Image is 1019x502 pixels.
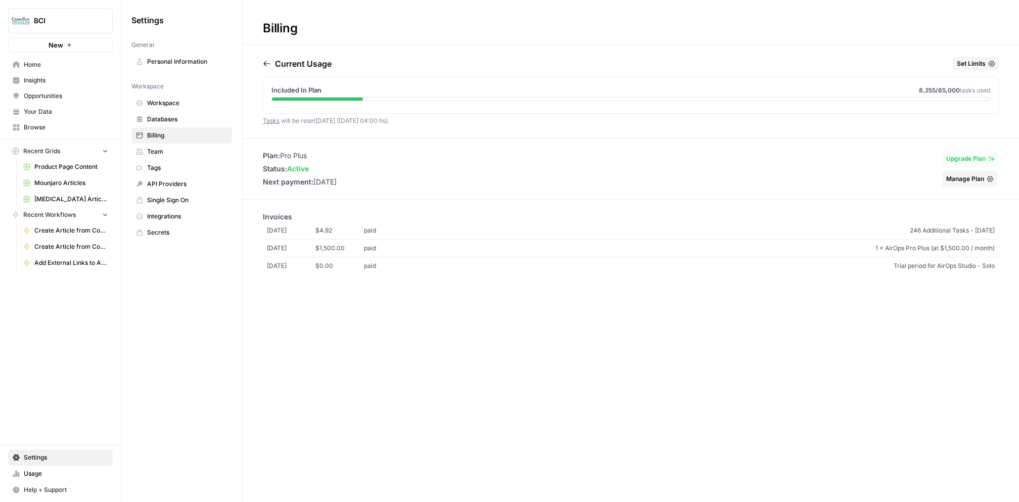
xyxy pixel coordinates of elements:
[131,208,232,224] a: Integrations
[131,40,154,50] span: General
[364,261,412,270] span: paid
[147,131,227,140] span: Billing
[8,144,113,159] button: Recent Grids
[315,244,364,253] span: $1,500.00
[942,151,999,167] button: Upgrade Plan
[24,469,108,478] span: Usage
[946,154,986,163] span: Upgrade Plan
[19,175,113,191] a: Mounjaro Articles
[131,144,232,160] a: Team
[957,59,986,68] span: Set Limits
[24,76,108,85] span: Insights
[412,226,995,235] span: 246 Additional Tasks - [DATE]
[8,482,113,498] button: Help + Support
[267,261,315,270] span: [DATE]
[8,449,113,466] a: Settings
[287,164,309,173] span: active
[131,192,232,208] a: Single Sign On
[263,117,389,124] span: will be reset [DATE] ([DATE] 04:00 hs) .
[147,228,227,237] span: Secrets
[412,261,995,270] span: Trial period for AirOps Studio - Solo
[412,244,995,253] span: 1 × AirOps Pro Plus (at $1,500.00 / month)
[12,12,30,30] img: BCI Logo
[147,147,227,156] span: Team
[34,258,108,267] span: Add External Links to Article
[23,147,60,156] span: Recent Grids
[271,85,321,95] span: Included In Plan
[24,107,108,116] span: Your Data
[131,127,232,144] a: Billing
[8,72,113,88] a: Insights
[19,222,113,239] a: Create Article from Content Brief - [MEDICAL_DATA]
[263,164,287,173] span: Status:
[24,123,108,132] span: Browse
[147,179,227,189] span: API Providers
[263,177,313,186] span: Next payment:
[946,174,984,184] span: Manage Plan
[34,242,108,251] span: Create Article from Content Brief - [PERSON_NAME]
[263,151,337,161] li: Pro Plus
[24,92,108,101] span: Opportunities
[19,191,113,207] a: [MEDICAL_DATA] Articles
[24,60,108,69] span: Home
[34,178,108,188] span: Mounjaro Articles
[364,244,412,253] span: paid
[263,177,337,187] li: [DATE]
[131,160,232,176] a: Tags
[8,57,113,73] a: Home
[8,466,113,482] a: Usage
[8,88,113,104] a: Opportunities
[267,244,315,253] span: [DATE]
[8,104,113,120] a: Your Data
[8,37,113,53] button: New
[34,16,95,26] span: BCI
[263,117,280,124] a: Tasks
[960,86,990,94] span: tasks used
[34,226,108,235] span: Create Article from Content Brief - [MEDICAL_DATA]
[131,82,164,91] span: Workspace
[147,212,227,221] span: Integrations
[263,222,999,240] a: [DATE]$4.92paid246 Additional Tasks - [DATE]
[19,239,113,255] a: Create Article from Content Brief - [PERSON_NAME]
[953,57,999,70] button: Set Limits
[34,162,108,171] span: Product Page Content
[147,115,227,124] span: Databases
[267,226,315,235] span: [DATE]
[263,212,999,222] p: Invoices
[919,86,960,94] span: 8,255 /65,000
[147,196,227,205] span: Single Sign On
[34,195,108,204] span: [MEDICAL_DATA] Articles
[364,226,412,235] span: paid
[131,111,232,127] a: Databases
[942,171,997,187] button: Manage Plan
[24,485,108,494] span: Help + Support
[131,54,232,70] a: Personal Information
[131,95,232,111] a: Workspace
[24,453,108,462] span: Settings
[147,163,227,172] span: Tags
[147,57,227,66] span: Personal Information
[131,224,232,241] a: Secrets
[131,176,232,192] a: API Providers
[23,210,76,219] span: Recent Workflows
[19,255,113,271] a: Add External Links to Article
[315,261,364,270] span: $0.00
[147,99,227,108] span: Workspace
[19,159,113,175] a: Product Page Content
[263,257,999,275] a: [DATE]$0.00paidTrial period for AirOps Studio - Solo
[8,8,113,33] button: Workspace: BCI
[49,40,63,50] span: New
[8,119,113,135] a: Browse
[8,207,113,222] button: Recent Workflows
[263,240,999,257] a: [DATE]$1,500.00paid1 × AirOps Pro Plus (at $1,500.00 / month)
[275,58,332,70] p: Current Usage
[243,20,317,36] div: Billing
[263,151,280,160] span: Plan:
[315,226,364,235] span: $4.92
[131,14,164,26] span: Settings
